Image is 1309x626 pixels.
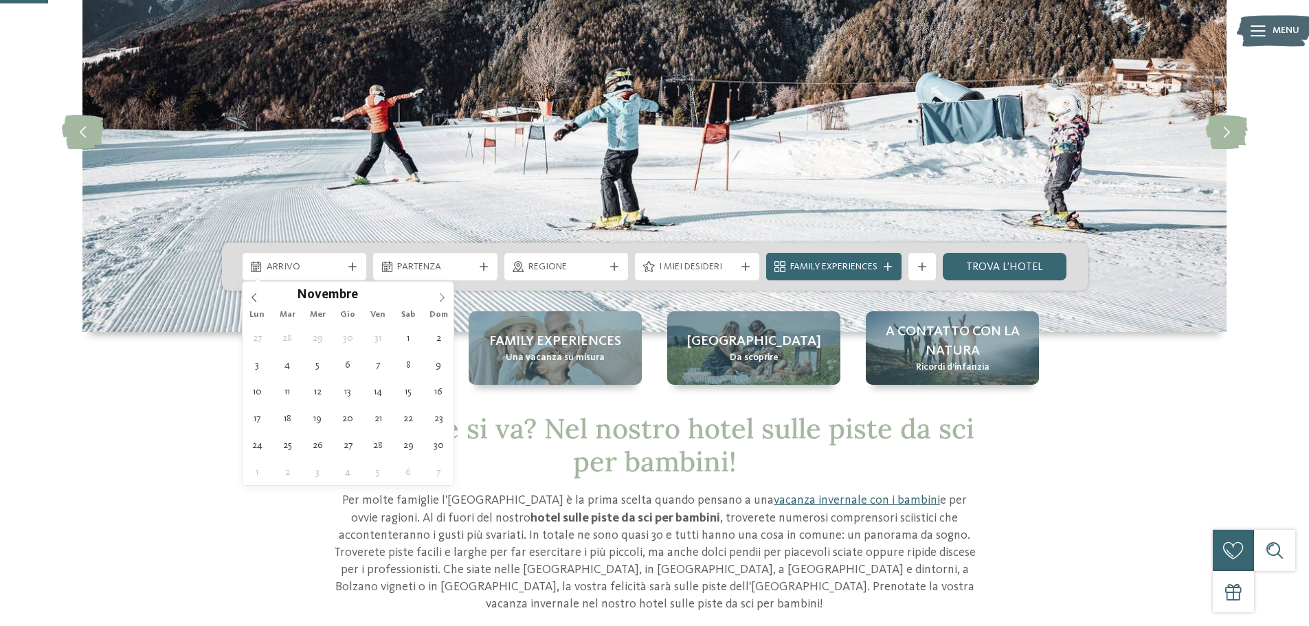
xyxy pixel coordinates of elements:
[272,311,302,320] span: Mar
[425,432,452,458] span: Novembre 30, 2025
[328,492,981,613] p: Per molte famiglie l'[GEOGRAPHIC_DATA] è la prima scelta quando pensano a una e per ovvie ragioni...
[267,260,343,274] span: Arrivo
[530,512,720,524] strong: hotel sulle piste da sci per bambini
[365,324,392,351] span: Ottobre 31, 2025
[304,458,331,485] span: Dicembre 3, 2025
[274,432,301,458] span: Novembre 25, 2025
[365,405,392,432] span: Novembre 21, 2025
[304,351,331,378] span: Novembre 5, 2025
[335,378,361,405] span: Novembre 13, 2025
[667,311,840,385] a: Hotel sulle piste da sci per bambini: divertimento senza confini [GEOGRAPHIC_DATA] Da scoprire
[274,324,301,351] span: Ottobre 28, 2025
[274,458,301,485] span: Dicembre 2, 2025
[425,405,452,432] span: Novembre 23, 2025
[395,432,422,458] span: Novembre 29, 2025
[297,289,358,302] span: Novembre
[358,287,403,302] input: Year
[425,378,452,405] span: Novembre 16, 2025
[866,311,1039,385] a: Hotel sulle piste da sci per bambini: divertimento senza confini A contatto con la natura Ricordi...
[244,432,271,458] span: Novembre 24, 2025
[244,324,271,351] span: Ottobre 27, 2025
[365,378,392,405] span: Novembre 14, 2025
[274,351,301,378] span: Novembre 4, 2025
[916,361,989,375] span: Ricordi d’infanzia
[395,351,422,378] span: Novembre 8, 2025
[365,432,392,458] span: Novembre 28, 2025
[397,260,473,274] span: Partenza
[335,432,361,458] span: Novembre 27, 2025
[274,405,301,432] span: Novembre 18, 2025
[244,458,271,485] span: Dicembre 1, 2025
[790,260,877,274] span: Family Experiences
[243,311,273,320] span: Lun
[395,324,422,351] span: Novembre 1, 2025
[943,253,1067,280] a: trova l’hotel
[687,332,821,351] span: [GEOGRAPHIC_DATA]
[304,432,331,458] span: Novembre 26, 2025
[395,458,422,485] span: Dicembre 6, 2025
[335,405,361,432] span: Novembre 20, 2025
[395,405,422,432] span: Novembre 22, 2025
[880,322,1025,361] span: A contatto con la natura
[304,405,331,432] span: Novembre 19, 2025
[469,311,642,385] a: Hotel sulle piste da sci per bambini: divertimento senza confini Family experiences Una vacanza s...
[304,324,331,351] span: Ottobre 29, 2025
[365,351,392,378] span: Novembre 7, 2025
[395,378,422,405] span: Novembre 15, 2025
[304,378,331,405] span: Novembre 12, 2025
[335,324,361,351] span: Ottobre 30, 2025
[244,378,271,405] span: Novembre 10, 2025
[774,494,940,506] a: vacanza invernale con i bambini
[365,458,392,485] span: Dicembre 5, 2025
[333,311,363,320] span: Gio
[489,332,621,351] span: Family experiences
[244,351,271,378] span: Novembre 3, 2025
[335,458,361,485] span: Dicembre 4, 2025
[302,311,333,320] span: Mer
[244,405,271,432] span: Novembre 17, 2025
[425,324,452,351] span: Novembre 2, 2025
[425,458,452,485] span: Dicembre 7, 2025
[423,311,454,320] span: Dom
[335,411,974,479] span: Dov’è che si va? Nel nostro hotel sulle piste da sci per bambini!
[425,351,452,378] span: Novembre 9, 2025
[363,311,393,320] span: Ven
[528,260,605,274] span: Regione
[393,311,423,320] span: Sab
[659,260,735,274] span: I miei desideri
[730,351,779,365] span: Da scoprire
[274,378,301,405] span: Novembre 11, 2025
[335,351,361,378] span: Novembre 6, 2025
[506,351,605,365] span: Una vacanza su misura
